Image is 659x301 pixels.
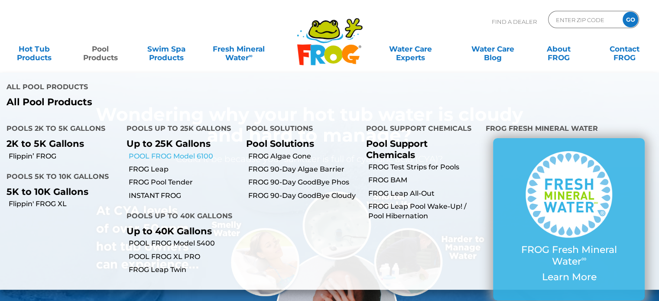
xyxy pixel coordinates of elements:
[581,254,586,263] sup: ∞
[129,252,240,262] a: POOL FROG XL PRO
[555,13,614,26] input: Zip Code Form
[207,40,271,58] a: Fresh MineralWater∞
[246,121,353,138] h4: Pool Solutions
[127,121,234,138] h4: Pools up to 25K Gallons
[369,40,452,58] a: Water CareExperts
[129,265,240,275] a: FROG Leap Twin
[248,165,360,174] a: FROG 90-Day Algae Barrier
[127,138,234,149] p: Up to 25K Gallons
[368,202,480,221] a: FROG Leap Pool Wake-Up! / Pool Hibernation
[510,272,627,283] p: Learn More
[6,138,114,149] p: 2K to 5K Gallons
[510,151,627,287] a: FROG Fresh Mineral Water∞ Learn More
[9,40,60,58] a: Hot TubProducts
[467,40,518,58] a: Water CareBlog
[127,226,234,236] p: Up to 40K Gallons
[366,138,473,160] p: Pool Support Chemicals
[246,138,314,149] a: Pool Solutions
[129,152,240,161] a: POOL FROG Model 6100
[127,208,234,226] h4: Pools up to 40K Gallons
[533,40,584,58] a: AboutFROG
[6,169,114,186] h4: Pools 5K to 10K Gallons
[510,244,627,267] p: FROG Fresh Mineral Water
[599,40,650,58] a: ContactFROG
[6,121,114,138] h4: Pools 2K to 5K Gallons
[9,152,120,161] a: Flippin’ FROG
[9,199,120,209] a: Flippin' FROG XL
[492,11,537,32] p: Find A Dealer
[368,175,480,185] a: FROG BAM
[248,191,360,201] a: FROG 90-Day GoodBye Cloudy
[486,121,653,138] h4: FROG Fresh Mineral Water
[141,40,192,58] a: Swim SpaProducts
[368,162,480,172] a: FROG Test Strips for Pools
[248,178,360,187] a: FROG 90-Day GoodBye Phos
[623,12,638,27] input: GO
[6,79,323,97] h4: All Pool Products
[366,121,473,138] h4: Pool Support Chemicals
[75,40,126,58] a: PoolProducts
[129,165,240,174] a: FROG Leap
[129,191,240,201] a: INSTANT FROG
[129,239,240,248] a: POOL FROG Model 5400
[6,186,114,197] p: 5K to 10K Gallons
[6,97,323,108] a: All Pool Products
[368,189,480,198] a: FROG Leap All-Out
[248,152,360,161] a: FROG Algae Gone
[248,52,252,59] sup: ∞
[129,178,240,187] a: FROG Pool Tender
